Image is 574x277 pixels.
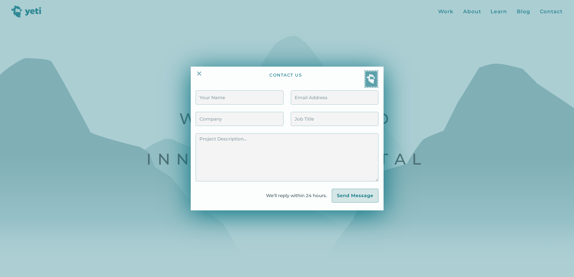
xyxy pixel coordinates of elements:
div: We'll reply within 24 hours. [266,192,332,200]
img: Yeti postage stamp [364,70,378,88]
input: Send Message [332,189,378,203]
form: Contact Form [196,90,378,203]
div: contact us [269,72,302,88]
input: Email Address [291,90,378,105]
input: Your Name [196,90,283,105]
img: Close Icon [196,70,203,77]
input: Job Title [291,112,378,126]
input: Company [196,112,283,126]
